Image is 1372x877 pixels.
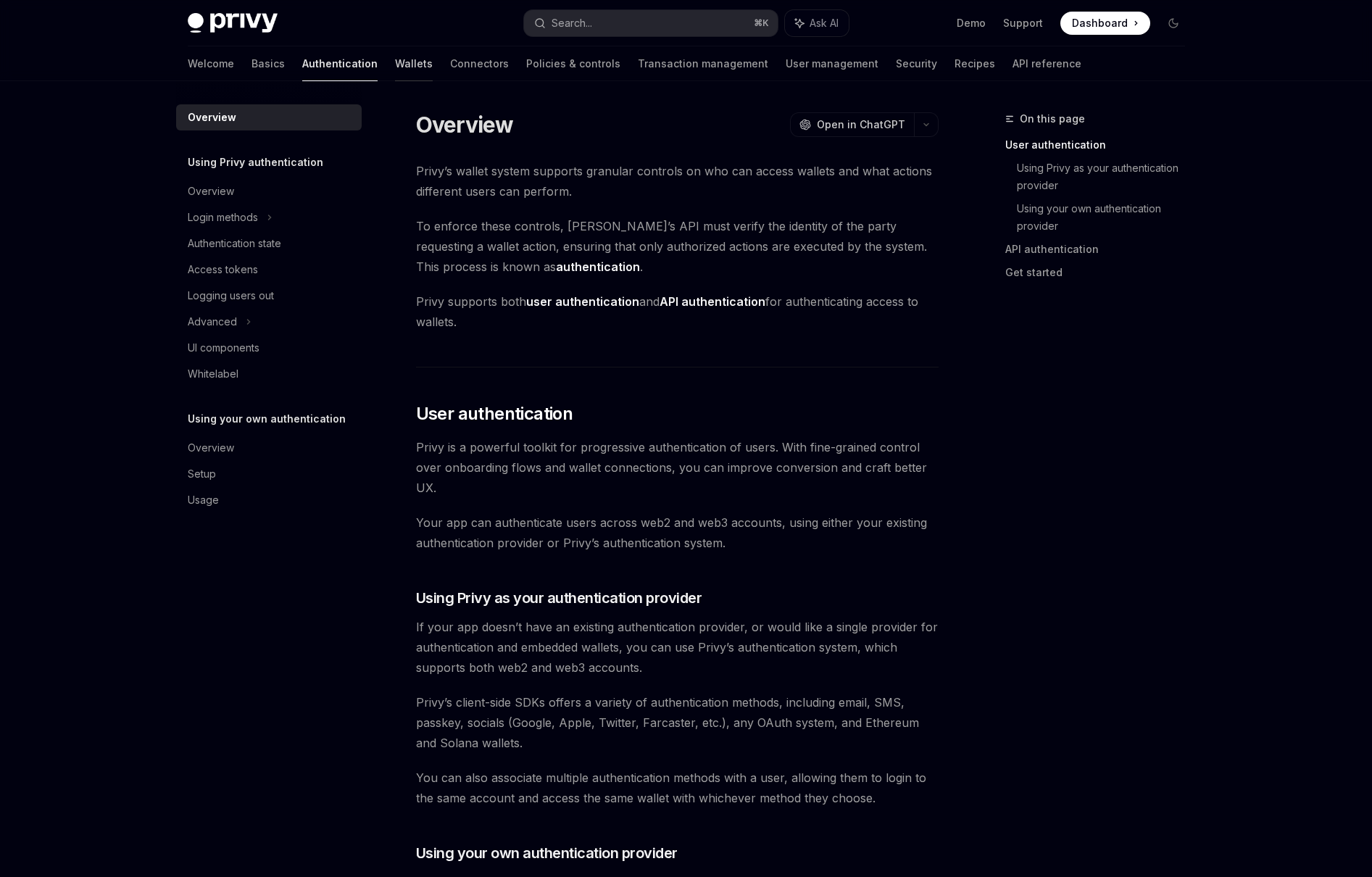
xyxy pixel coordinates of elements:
[188,183,234,200] div: Overview
[1060,12,1150,35] a: Dashboard
[754,17,769,29] span: ⌘ K
[416,768,939,808] span: You can also associate multiple authentication methods with a user, allowing them to login to the...
[660,294,765,309] strong: API authentication
[176,283,362,309] a: Logging users out
[176,257,362,283] a: Access tokens
[416,843,678,863] span: Using your own authentication provider
[188,465,216,483] div: Setup
[176,230,362,257] a: Authentication state
[1162,12,1185,35] button: Toggle dark mode
[176,461,362,487] a: Setup
[188,109,236,126] div: Overview
[450,46,509,81] a: Connectors
[302,46,378,81] a: Authentication
[817,117,905,132] span: Open in ChatGPT
[416,112,514,138] h1: Overview
[188,313,237,331] div: Advanced
[416,402,573,425] span: User authentication
[188,46,234,81] a: Welcome
[188,339,259,357] div: UI components
[638,46,768,81] a: Transaction management
[810,16,839,30] span: Ask AI
[1072,16,1128,30] span: Dashboard
[188,410,346,428] h5: Using your own authentication
[188,154,323,171] h5: Using Privy authentication
[1013,46,1081,81] a: API reference
[1005,133,1197,157] a: User authentication
[524,10,778,36] button: Search...⌘K
[176,335,362,361] a: UI components
[1017,197,1197,238] a: Using your own authentication provider
[416,617,939,678] span: If your app doesn’t have an existing authentication provider, or would like a single provider for...
[188,365,238,383] div: Whitelabel
[176,487,362,513] a: Usage
[188,235,281,252] div: Authentication state
[1005,261,1197,284] a: Get started
[395,46,433,81] a: Wallets
[955,46,995,81] a: Recipes
[1020,110,1085,128] span: On this page
[188,209,258,226] div: Login methods
[188,439,234,457] div: Overview
[251,46,285,81] a: Basics
[176,104,362,130] a: Overview
[416,588,702,608] span: Using Privy as your authentication provider
[176,361,362,387] a: Whitelabel
[188,261,258,278] div: Access tokens
[1017,157,1197,197] a: Using Privy as your authentication provider
[526,46,620,81] a: Policies & controls
[552,14,592,32] div: Search...
[416,437,939,498] span: Privy is a powerful toolkit for progressive authentication of users. With fine-grained control ov...
[416,216,939,277] span: To enforce these controls, [PERSON_NAME]’s API must verify the identity of the party requesting a...
[526,294,639,309] strong: user authentication
[556,259,640,274] strong: authentication
[188,13,278,33] img: dark logo
[957,16,986,30] a: Demo
[416,291,939,332] span: Privy supports both and for authenticating access to wallets.
[416,512,939,553] span: Your app can authenticate users across web2 and web3 accounts, using either your existing authent...
[786,46,878,81] a: User management
[1003,16,1043,30] a: Support
[1005,238,1197,261] a: API authentication
[416,692,939,753] span: Privy’s client-side SDKs offers a variety of authentication methods, including email, SMS, passke...
[896,46,937,81] a: Security
[176,178,362,204] a: Overview
[416,161,939,201] span: Privy’s wallet system supports granular controls on who can access wallets and what actions diffe...
[188,287,274,304] div: Logging users out
[785,10,849,36] button: Ask AI
[790,112,914,137] button: Open in ChatGPT
[176,435,362,461] a: Overview
[188,491,219,509] div: Usage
